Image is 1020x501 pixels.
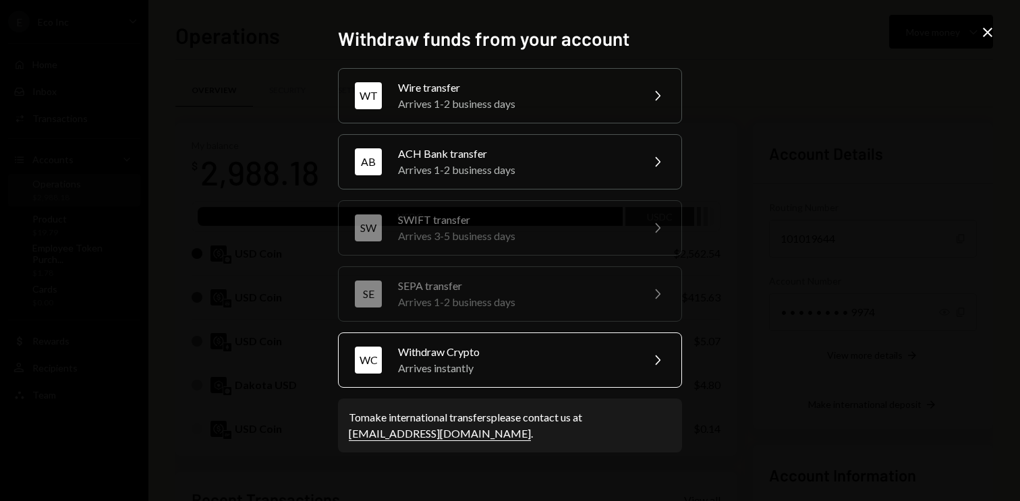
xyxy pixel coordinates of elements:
[338,134,682,189] button: ABACH Bank transferArrives 1-2 business days
[355,347,382,374] div: WC
[398,360,633,376] div: Arrives instantly
[398,80,633,96] div: Wire transfer
[338,200,682,256] button: SWSWIFT transferArrives 3-5 business days
[355,281,382,307] div: SE
[398,344,633,360] div: Withdraw Crypto
[398,278,633,294] div: SEPA transfer
[338,332,682,388] button: WCWithdraw CryptoArrives instantly
[398,212,633,228] div: SWIFT transfer
[398,228,633,244] div: Arrives 3-5 business days
[398,162,633,178] div: Arrives 1-2 business days
[398,96,633,112] div: Arrives 1-2 business days
[355,214,382,241] div: SW
[338,26,682,52] h2: Withdraw funds from your account
[398,294,633,310] div: Arrives 1-2 business days
[355,148,382,175] div: AB
[349,427,531,441] a: [EMAIL_ADDRESS][DOMAIN_NAME]
[338,266,682,322] button: SESEPA transferArrives 1-2 business days
[398,146,633,162] div: ACH Bank transfer
[349,409,671,442] div: To make international transfers please contact us at .
[355,82,382,109] div: WT
[338,68,682,123] button: WTWire transferArrives 1-2 business days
